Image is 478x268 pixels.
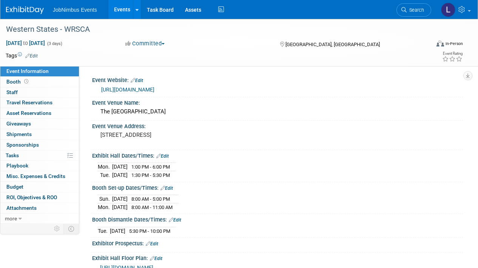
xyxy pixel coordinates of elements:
div: Western States - WRSCA [3,23,424,36]
span: Giveaways [6,121,31,127]
div: Event Venue Name: [92,97,463,107]
a: Playbook [0,161,79,171]
a: Edit [150,256,162,261]
a: ROI, Objectives & ROO [0,192,79,203]
a: Booth [0,77,79,87]
span: Event Information [6,68,49,74]
span: JobNimbus Events [53,7,97,13]
span: Tasks [6,152,19,158]
span: Search [407,7,424,13]
img: ExhibitDay [6,6,44,14]
a: Edit [25,53,38,59]
span: [DATE] [DATE] [6,40,45,46]
a: Staff [0,87,79,98]
span: ROI, Objectives & ROO [6,194,57,200]
td: Mon. [98,203,112,211]
td: [DATE] [112,171,128,179]
span: Booth [6,79,30,85]
img: Laly Matos [441,3,455,17]
a: Edit [156,153,169,159]
span: Playbook [6,163,28,169]
span: 8:00 AM - 5:00 PM [131,196,170,202]
a: Giveaways [0,119,79,129]
span: Travel Reservations [6,99,52,105]
span: more [5,215,17,222]
span: 8:00 AM - 11:00 AM [131,204,173,210]
a: Search [396,3,431,17]
a: Edit [146,241,158,246]
div: Event Website: [92,74,463,84]
a: Budget [0,182,79,192]
div: Booth Set-up Dates/Times: [92,182,463,192]
td: [DATE] [110,227,125,235]
a: Travel Reservations [0,98,79,108]
a: Edit [169,217,181,223]
span: (3 days) [46,41,62,46]
a: Sponsorships [0,140,79,150]
span: to [22,40,29,46]
span: 5:30 PM - 10:00 PM [129,228,170,234]
div: The [GEOGRAPHIC_DATA] [98,106,457,118]
span: Staff [6,89,18,95]
span: [GEOGRAPHIC_DATA], [GEOGRAPHIC_DATA] [285,42,380,47]
td: Sun. [98,195,112,203]
a: Attachments [0,203,79,213]
div: Exhibit Hall Dates/Times: [92,150,463,160]
img: Format-Inperson.png [436,40,444,46]
td: [DATE] [112,195,128,203]
td: [DATE] [112,163,128,171]
span: 1:30 PM - 5:30 PM [131,172,170,178]
td: Tue. [98,227,110,235]
a: Misc. Expenses & Credits [0,171,79,181]
span: Sponsorships [6,142,39,148]
div: Event Format [396,39,463,51]
td: [DATE] [112,203,128,211]
a: Asset Reservations [0,108,79,118]
a: more [0,214,79,224]
div: Event Rating [442,52,463,56]
pre: [STREET_ADDRESS] [100,132,238,138]
td: Tue. [98,171,112,179]
a: Event Information [0,66,79,76]
span: Budget [6,184,23,190]
td: Mon. [98,163,112,171]
span: Attachments [6,205,37,211]
span: 1:00 PM - 6:00 PM [131,164,170,170]
div: Exhibitor Prospectus: [92,238,463,248]
td: Personalize Event Tab Strip [51,224,64,234]
div: In-Person [445,41,463,46]
a: Edit [131,78,143,83]
div: Booth Dismantle Dates/Times: [92,214,463,224]
a: Edit [160,186,173,191]
a: [URL][DOMAIN_NAME] [101,87,154,93]
span: Booth not reserved yet [23,79,30,84]
td: Toggle Event Tabs [64,224,79,234]
span: Shipments [6,131,32,137]
span: Asset Reservations [6,110,51,116]
a: Shipments [0,129,79,139]
a: Tasks [0,150,79,161]
div: Exhibit Hall Floor Plan: [92,253,463,262]
td: Tags [6,52,38,59]
span: Misc. Expenses & Credits [6,173,65,179]
button: Committed [123,40,168,48]
div: Event Venue Address: [92,121,463,130]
